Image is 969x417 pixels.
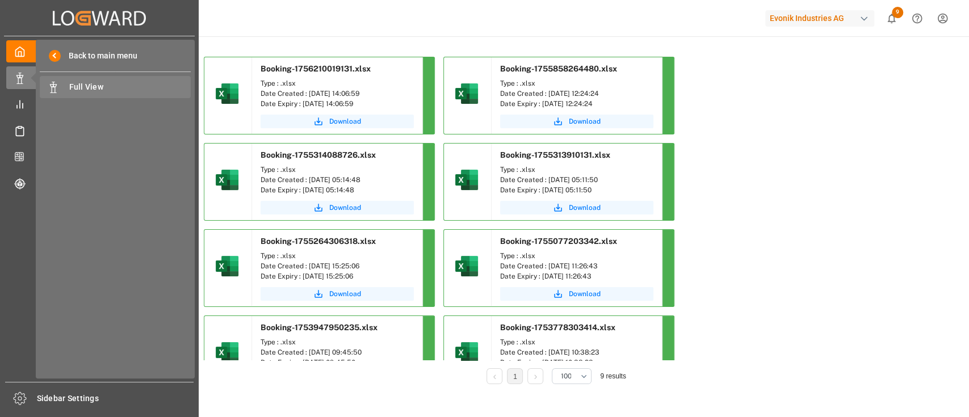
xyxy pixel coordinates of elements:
[507,368,523,384] li: 1
[500,89,653,99] div: Date Created : [DATE] 12:24:24
[600,372,626,380] span: 9 results
[500,64,617,73] span: Booking-1755858264480.xlsx
[261,78,414,89] div: Type : .xlsx
[527,368,543,384] li: Next Page
[500,323,615,332] span: Booking-1753778303414.xlsx
[261,175,414,185] div: Date Created : [DATE] 05:14:48
[261,99,414,109] div: Date Expiry : [DATE] 14:06:59
[261,271,414,281] div: Date Expiry : [DATE] 15:25:06
[261,357,414,368] div: Date Expiry : [DATE] 09:45:50
[261,261,414,271] div: Date Created : [DATE] 15:25:06
[6,146,192,168] a: CO2e Calculator
[500,287,653,301] button: Download
[37,393,194,405] span: Sidebar Settings
[552,368,592,384] button: open menu
[261,165,414,175] div: Type : .xlsx
[329,116,361,127] span: Download
[261,89,414,99] div: Date Created : [DATE] 14:06:59
[500,237,617,246] span: Booking-1755077203342.xlsx
[569,203,601,213] span: Download
[500,115,653,128] button: Download
[500,261,653,271] div: Date Created : [DATE] 11:26:43
[513,373,517,381] a: 1
[6,119,192,141] a: Schedules
[329,203,361,213] span: Download
[6,93,192,115] a: My Reports
[261,287,414,301] button: Download
[500,175,653,185] div: Date Created : [DATE] 05:11:50
[569,289,601,299] span: Download
[765,10,874,27] div: Evonik Industries AG
[453,339,480,366] img: microsoft-excel-2019--v1.png
[261,150,376,159] span: Booking-1755314088726.xlsx
[69,81,191,93] span: Full View
[500,271,653,281] div: Date Expiry : [DATE] 11:26:43
[486,368,502,384] li: Previous Page
[6,172,192,194] a: Tracking
[261,201,414,214] button: Download
[500,185,653,195] div: Date Expiry : [DATE] 05:11:50
[261,337,414,347] div: Type : .xlsx
[500,357,653,368] div: Date Expiry : [DATE] 10:38:23
[261,237,376,246] span: Booking-1755264306318.xlsx
[500,150,610,159] span: Booking-1755313910131.xlsx
[500,347,653,357] div: Date Created : [DATE] 10:38:23
[213,252,241,280] img: microsoft-excel-2019--v1.png
[500,201,653,214] button: Download
[765,7,879,29] button: Evonik Industries AG
[61,50,137,62] span: Back to main menu
[6,40,192,62] a: My Cockpit
[500,337,653,347] div: Type : .xlsx
[904,6,930,31] button: Help Center
[261,115,414,128] button: Download
[453,252,480,280] img: microsoft-excel-2019--v1.png
[213,339,241,366] img: microsoft-excel-2019--v1.png
[500,165,653,175] div: Type : .xlsx
[261,251,414,261] div: Type : .xlsx
[500,251,653,261] div: Type : .xlsx
[569,116,601,127] span: Download
[261,347,414,357] div: Date Created : [DATE] 09:45:50
[892,7,903,18] span: 9
[500,99,653,109] div: Date Expiry : [DATE] 12:24:24
[40,76,191,98] a: Full View
[329,289,361,299] span: Download
[261,64,371,73] span: Booking-1756210019131.xlsx
[213,166,241,193] img: microsoft-excel-2019--v1.png
[453,80,480,107] img: microsoft-excel-2019--v1.png
[560,371,571,381] span: 100
[261,185,414,195] div: Date Expiry : [DATE] 05:14:48
[453,166,480,193] img: microsoft-excel-2019--v1.png
[879,6,904,31] button: show 9 new notifications
[500,78,653,89] div: Type : .xlsx
[261,323,377,332] span: Booking-1753947950235.xlsx
[213,80,241,107] img: microsoft-excel-2019--v1.png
